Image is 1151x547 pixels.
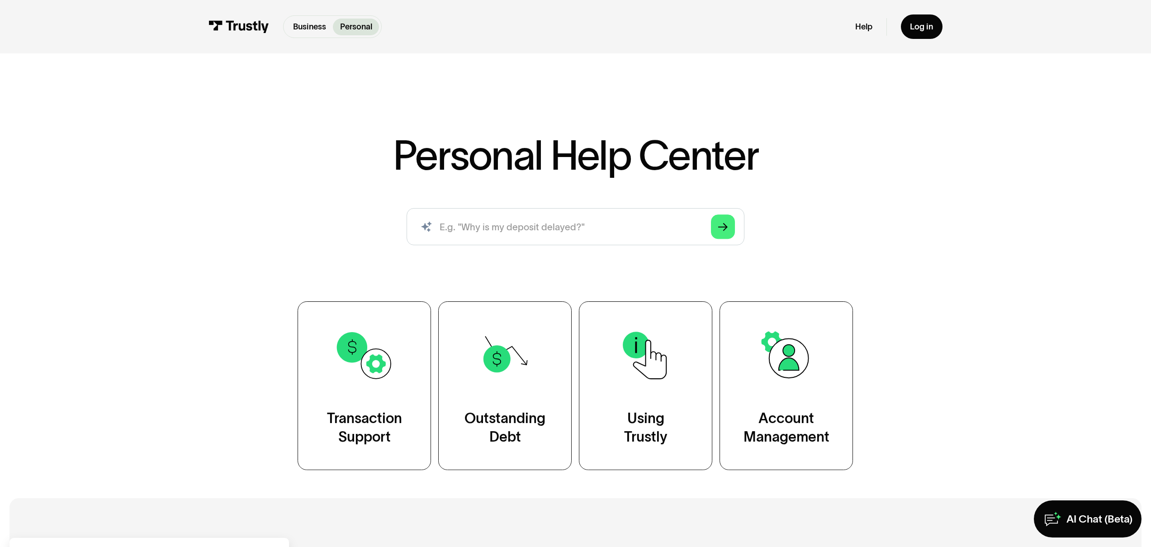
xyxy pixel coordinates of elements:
[901,14,943,39] a: Log in
[333,19,379,35] a: Personal
[438,301,572,470] a: OutstandingDebt
[340,21,372,33] p: Personal
[393,135,758,176] h1: Personal Help Center
[286,19,333,35] a: Business
[1034,500,1142,537] a: AI Chat (Beta)
[208,20,269,33] img: Trustly Logo
[407,208,744,245] form: Search
[579,301,712,470] a: UsingTrustly
[855,22,872,32] a: Help
[744,409,829,446] div: Account Management
[407,208,744,245] input: search
[910,22,933,32] div: Log in
[464,409,545,446] div: Outstanding Debt
[327,409,402,446] div: Transaction Support
[1066,512,1132,526] div: AI Chat (Beta)
[298,301,431,470] a: TransactionSupport
[720,301,853,470] a: AccountManagement
[624,409,667,446] div: Using Trustly
[293,21,326,33] p: Business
